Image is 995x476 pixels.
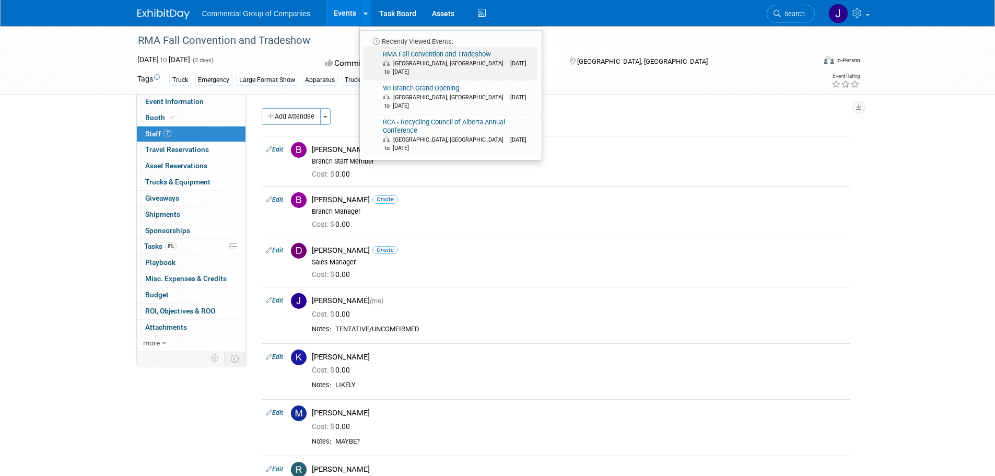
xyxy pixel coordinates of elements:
a: Booth [137,110,245,126]
span: Travel Reservations [145,145,209,154]
span: Giveaways [145,194,179,202]
div: [PERSON_NAME] [312,145,846,155]
img: Format-Inperson.png [824,56,834,64]
div: Branch Staff Member [312,157,846,166]
span: Cost: $ [312,310,335,318]
span: [GEOGRAPHIC_DATA], [GEOGRAPHIC_DATA] [393,94,509,101]
a: Edit [266,466,283,473]
span: Tasks [144,242,177,250]
a: Misc. Expenses & Credits [137,271,245,287]
span: [DATE] [DATE] [137,55,190,64]
a: Edit [266,409,283,416]
span: 8% [165,242,177,250]
td: Personalize Event Tab Strip [206,352,225,365]
div: [PERSON_NAME] [312,352,846,362]
div: [PERSON_NAME] [312,408,846,418]
span: Cost: $ [312,366,335,374]
td: Tags [137,74,160,86]
a: WI Branch Grand Opening [GEOGRAPHIC_DATA], [GEOGRAPHIC_DATA] [DATE] to [DATE] [363,80,537,114]
div: Large Format Show [236,75,298,86]
a: Asset Reservations [137,158,245,174]
div: [PERSON_NAME] [312,296,846,306]
div: [PERSON_NAME] [312,246,846,256]
span: 0.00 [312,366,354,374]
div: In-Person [836,56,860,64]
div: RMA Fall Convention and Tradeshow [134,31,799,50]
i: Booth reservation complete [170,114,175,120]
span: to [159,55,169,64]
a: ROI, Objectives & ROO [137,304,245,319]
a: Edit [266,146,283,153]
span: Event Information [145,97,204,106]
div: Branch Manager [312,207,846,216]
div: Notes: [312,381,331,389]
a: RMA Fall Convention and Tradeshow [GEOGRAPHIC_DATA], [GEOGRAPHIC_DATA] [DATE] to [DATE] [363,47,537,80]
div: Trucks/Equipment [342,75,400,86]
span: Cost: $ [312,270,335,278]
a: Attachments [137,320,245,335]
span: 0.00 [312,310,354,318]
img: J.jpg [291,293,307,309]
li: Recently Viewed Events: [360,30,542,47]
span: Budget [145,291,169,299]
a: Edit [266,297,283,304]
span: more [143,339,160,347]
span: Playbook [145,258,175,266]
span: [GEOGRAPHIC_DATA], [GEOGRAPHIC_DATA] [393,136,509,143]
div: Committed [322,54,553,73]
div: Emergency [195,75,232,86]
span: Cost: $ [312,220,335,228]
span: Sponsorships [145,226,190,235]
div: Apparatus [302,75,338,86]
span: Booth [145,113,177,122]
span: (me) [370,297,383,305]
span: Shipments [145,210,180,218]
div: Event Format [753,54,861,70]
span: ROI, Objectives & ROO [145,307,215,315]
a: Tasks8% [137,239,245,254]
span: Asset Reservations [145,161,207,170]
div: [PERSON_NAME] [312,195,846,205]
span: 0.00 [312,270,354,278]
span: [DATE] to [DATE] [383,60,526,75]
img: Jason Fast [828,4,848,24]
span: Cost: $ [312,170,335,178]
div: Truck [169,75,191,86]
img: D.jpg [291,243,307,259]
img: M.jpg [291,405,307,421]
span: [DATE] to [DATE] [383,94,526,109]
span: Search [781,10,805,18]
div: TENTATIVE/UNCOMFIRMED [335,325,846,334]
span: Commercial Group of Companies [202,9,311,18]
img: K.jpg [291,350,307,365]
span: Cost: $ [312,422,335,431]
span: Misc. Expenses & Credits [145,274,227,283]
div: [PERSON_NAME] [312,465,846,474]
span: (2 days) [192,57,214,64]
div: Event Rating [832,74,860,79]
div: Notes: [312,437,331,446]
span: 7 [163,130,171,137]
div: Notes: [312,325,331,333]
div: LIKELY [335,381,846,390]
a: Budget [137,287,245,303]
span: [GEOGRAPHIC_DATA], [GEOGRAPHIC_DATA] [393,60,509,67]
button: Add Attendee [262,108,321,125]
span: 0.00 [312,170,354,178]
img: B.jpg [291,192,307,208]
span: Onsite [372,195,398,203]
a: Travel Reservations [137,142,245,158]
span: Staff [145,130,171,138]
span: Attachments [145,323,187,331]
a: Shipments [137,207,245,223]
img: B.jpg [291,142,307,158]
a: more [137,335,245,351]
span: 0.00 [312,220,354,228]
span: [GEOGRAPHIC_DATA], [GEOGRAPHIC_DATA] [577,57,708,65]
a: RCA - Recycling Council of Alberta Annual Conference [GEOGRAPHIC_DATA], [GEOGRAPHIC_DATA] [DATE] ... [363,114,537,157]
a: Search [767,5,815,23]
a: Sponsorships [137,223,245,239]
a: Event Information [137,94,245,110]
span: Onsite [372,246,398,254]
span: Trucks & Equipment [145,178,210,186]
